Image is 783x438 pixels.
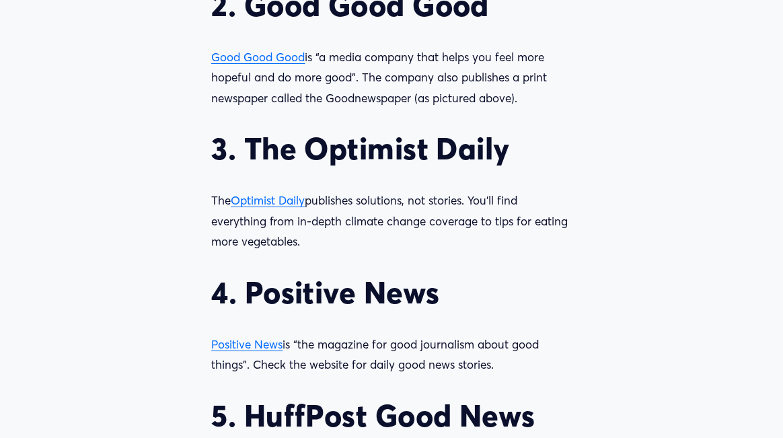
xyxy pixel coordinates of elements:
p: is “a media company that helps you feel more hopeful and do more good”. The company also publishe... [211,47,571,109]
a: Good Good Good [211,50,305,64]
p: The publishes solutions, not stories. You’ll find everything from in-depth climate change coverag... [211,190,571,252]
a: Optimist Daily [231,193,305,207]
h2: 5. HuffPost Good News [211,398,571,435]
h2: 4. Positive News [211,275,571,312]
h2: 3. The Optimist Daily [211,131,571,168]
a: Positive News [211,337,283,351]
p: is “the magazine for good journalism about good things”. Check the website for daily good news st... [211,334,571,375]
